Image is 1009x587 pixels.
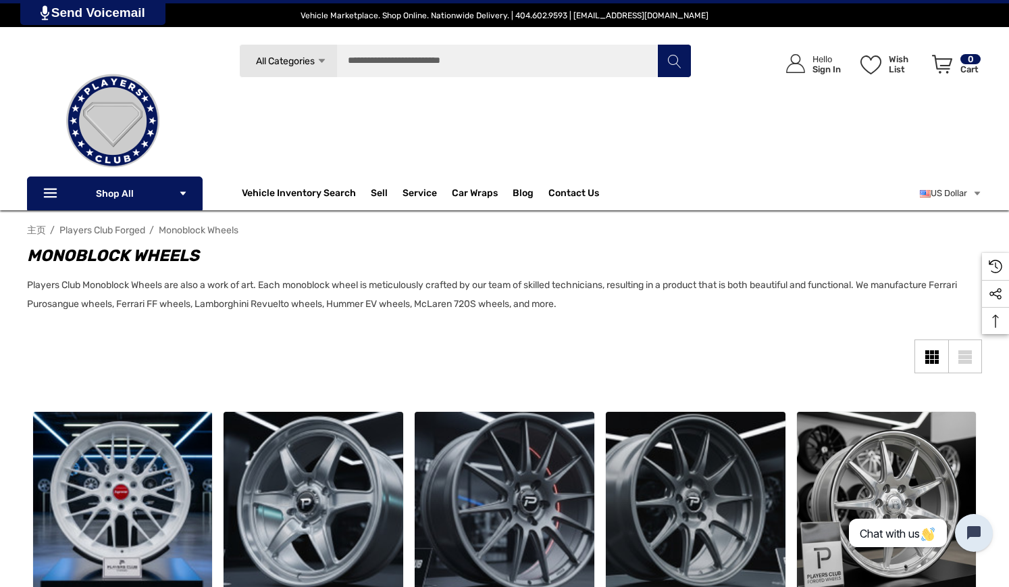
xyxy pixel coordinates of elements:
[27,177,203,210] p: Shop All
[403,187,437,202] a: Service
[59,225,145,236] a: Players Club Forged
[812,54,841,64] p: Hello
[452,180,513,207] a: Car Wraps
[159,225,238,236] a: Monoblock Wheels
[239,44,337,78] a: All Categories Icon Arrow Down Icon Arrow Up
[860,55,881,74] svg: Wish List
[513,187,534,202] a: Blog
[932,55,952,74] svg: Review Your Cart
[812,64,841,74] p: Sign In
[301,11,708,20] span: Vehicle Marketplace. Shop Online. Nationwide Delivery. | 404.602.9593 | [EMAIL_ADDRESS][DOMAIN_NAME]
[27,225,46,236] a: 主页
[255,55,314,67] span: All Categories
[657,44,691,78] button: Search
[786,54,805,73] svg: Icon User Account
[371,187,388,202] span: Sell
[45,53,180,189] img: Players Club | Cars For Sale
[27,243,968,268] h1: Monoblock Wheels
[926,41,982,93] a: Cart with 0 items
[242,187,356,202] a: Vehicle Inventory Search
[371,180,403,207] a: Sell
[989,287,1002,301] svg: Social Media
[27,218,982,242] nav: Breadcrumb
[960,64,981,74] p: Cart
[854,41,926,87] a: Wish List Wish List
[178,189,188,198] svg: Icon Arrow Down
[42,186,62,202] svg: Icon Line
[889,54,925,74] p: Wish List
[948,339,982,373] a: List View
[41,5,49,20] img: PjwhLS0gR2VuZXJhdG9yOiBHcmF2aXQuaW8gLS0+PHN2ZyB4bWxucz0iaHR0cDovL3d3dy53My5vcmcvMjAwMC9zdmciIHhtb...
[920,180,982,207] a: USD
[771,41,848,87] a: Sign in
[960,54,981,64] p: 0
[27,276,968,314] p: Players Club Monoblock Wheels are also a work of art. Each monoblock wheel is meticulously crafte...
[982,314,1009,328] svg: Top
[317,56,327,66] svg: Icon Arrow Down
[914,339,948,373] a: Grid View
[548,187,599,202] a: Contact Us
[452,187,498,202] span: Car Wraps
[989,260,1002,273] svg: Recently Viewed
